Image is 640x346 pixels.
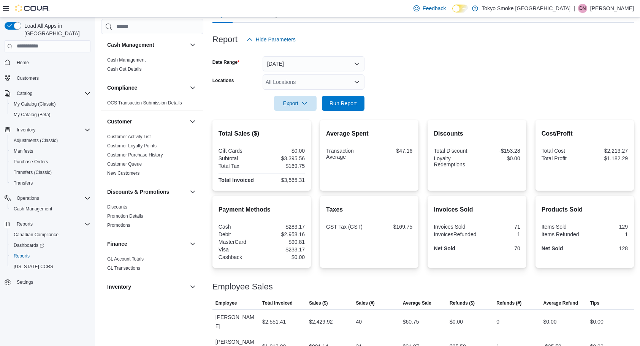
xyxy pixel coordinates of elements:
[542,148,583,154] div: Total Cost
[219,155,260,161] div: Subtotal
[219,246,260,253] div: Visa
[212,59,239,65] label: Date Range
[11,262,90,271] span: Washington CCRS
[107,100,182,106] span: OCS Transaction Submission Details
[590,317,604,326] div: $0.00
[8,146,93,156] button: Manifests
[452,5,468,13] input: Dark Mode
[101,55,203,77] div: Cash Management
[107,283,131,291] h3: Inventory
[542,155,583,161] div: Total Profit
[2,73,93,84] button: Customers
[274,96,317,111] button: Export
[14,58,90,67] span: Home
[542,205,628,214] h2: Products Sold
[14,148,33,154] span: Manifests
[8,240,93,251] a: Dashboards
[11,204,90,213] span: Cash Management
[107,170,139,176] span: New Customers
[11,100,90,109] span: My Catalog (Classic)
[450,317,463,326] div: $0.00
[219,239,260,245] div: MasterCard
[590,300,599,306] span: Tips
[263,239,305,245] div: $90.81
[219,231,260,237] div: Debit
[188,282,197,291] button: Inventory
[107,152,163,158] a: Customer Purchase History
[356,300,374,306] span: Sales (#)
[263,155,305,161] div: $3,395.56
[371,224,413,230] div: $169.75
[107,84,187,92] button: Compliance
[586,245,628,251] div: 128
[107,256,144,262] a: GL Account Totals
[11,241,47,250] a: Dashboards
[107,143,157,149] a: Customer Loyalty Points
[14,194,90,203] span: Operations
[14,253,30,259] span: Reports
[107,41,187,49] button: Cash Management
[478,245,520,251] div: 70
[17,127,35,133] span: Inventory
[434,224,475,230] div: Invoices Sold
[11,179,90,188] span: Transfers
[107,134,151,139] a: Customer Activity List
[330,100,357,107] span: Run Report
[14,125,38,134] button: Inventory
[107,240,127,248] h3: Finance
[101,98,203,111] div: Compliance
[14,220,90,229] span: Reports
[107,171,139,176] a: New Customers
[262,300,293,306] span: Total Invoiced
[107,265,140,271] a: GL Transactions
[11,100,59,109] a: My Catalog (Classic)
[107,240,187,248] button: Finance
[586,231,628,237] div: 1
[496,317,499,326] div: 0
[107,134,151,140] span: Customer Activity List
[542,231,583,237] div: Items Refunded
[212,35,238,44] h3: Report
[17,195,39,201] span: Operations
[107,213,143,219] span: Promotion Details
[543,317,556,326] div: $0.00
[107,84,137,92] h3: Compliance
[107,222,130,228] span: Promotions
[212,282,273,291] h3: Employee Sales
[11,251,33,261] a: Reports
[11,262,56,271] a: [US_STATE] CCRS
[434,205,520,214] h2: Invoices Sold
[107,204,127,210] a: Discounts
[101,254,203,276] div: Finance
[107,213,143,219] a: Promotion Details
[14,101,56,107] span: My Catalog (Classic)
[579,4,586,13] span: DN
[263,254,305,260] div: $0.00
[263,163,305,169] div: $169.75
[14,277,90,287] span: Settings
[11,157,90,166] span: Purchase Orders
[8,204,93,214] button: Cash Management
[11,230,62,239] a: Canadian Compliance
[219,177,254,183] strong: Total Invoiced
[8,99,93,109] button: My Catalog (Classic)
[107,161,142,167] span: Customer Queue
[11,157,51,166] a: Purchase Orders
[14,232,59,238] span: Canadian Compliance
[542,129,628,138] h2: Cost/Profit
[263,148,305,154] div: $0.00
[11,241,90,250] span: Dashboards
[15,5,49,12] img: Cova
[423,5,446,12] span: Feedback
[479,231,520,237] div: 1
[107,118,132,125] h3: Customer
[107,66,142,72] a: Cash Out Details
[188,117,197,126] button: Customer
[2,219,93,229] button: Reports
[101,202,203,233] div: Discounts & Promotions
[8,251,93,261] button: Reports
[11,136,61,145] a: Adjustments (Classic)
[434,129,520,138] h2: Discounts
